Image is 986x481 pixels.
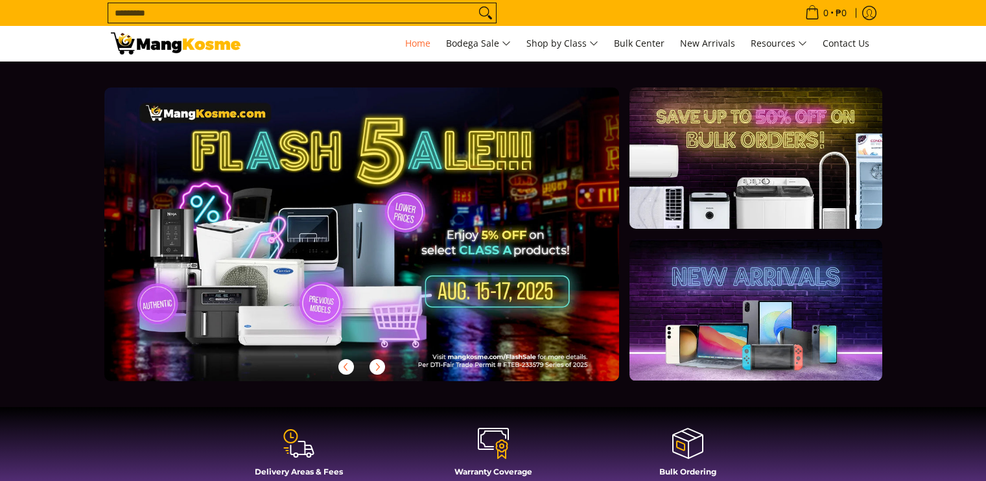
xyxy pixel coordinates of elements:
[405,37,430,49] span: Home
[597,467,779,476] h4: Bulk Ordering
[253,26,876,61] nav: Main Menu
[614,37,664,49] span: Bulk Center
[332,353,360,381] button: Previous
[526,36,598,52] span: Shop by Class
[801,6,851,20] span: •
[111,32,241,54] img: Mang Kosme: Your Home Appliances Warehouse Sale Partner!
[751,36,807,52] span: Resources
[403,467,584,476] h4: Warranty Coverage
[823,37,869,49] span: Contact Us
[834,8,849,18] span: ₱0
[816,26,876,61] a: Contact Us
[674,26,742,61] a: New Arrivals
[607,26,671,61] a: Bulk Center
[744,26,814,61] a: Resources
[680,37,735,49] span: New Arrivals
[475,3,496,23] button: Search
[440,26,517,61] a: Bodega Sale
[208,467,390,476] h4: Delivery Areas & Fees
[821,8,830,18] span: 0
[104,88,661,402] a: More
[399,26,437,61] a: Home
[363,353,392,381] button: Next
[520,26,605,61] a: Shop by Class
[446,36,511,52] span: Bodega Sale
